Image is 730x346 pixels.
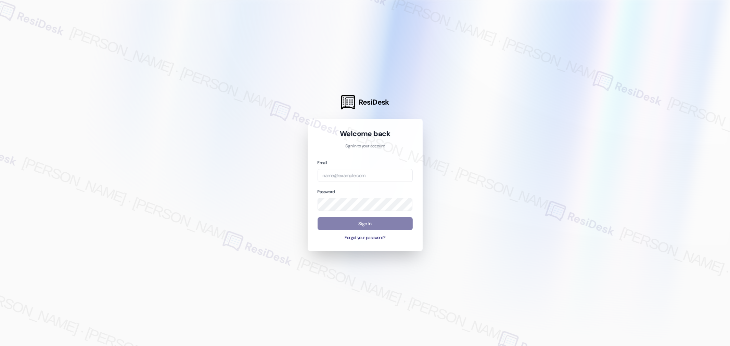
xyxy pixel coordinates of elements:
[318,143,413,149] p: Sign in to your account
[318,189,335,195] label: Password
[318,217,413,230] button: Sign In
[318,235,413,241] button: Forgot your password?
[341,95,355,109] img: ResiDesk Logo
[318,160,327,165] label: Email
[318,169,413,182] input: name@example.com
[318,129,413,138] h1: Welcome back
[359,97,389,107] span: ResiDesk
